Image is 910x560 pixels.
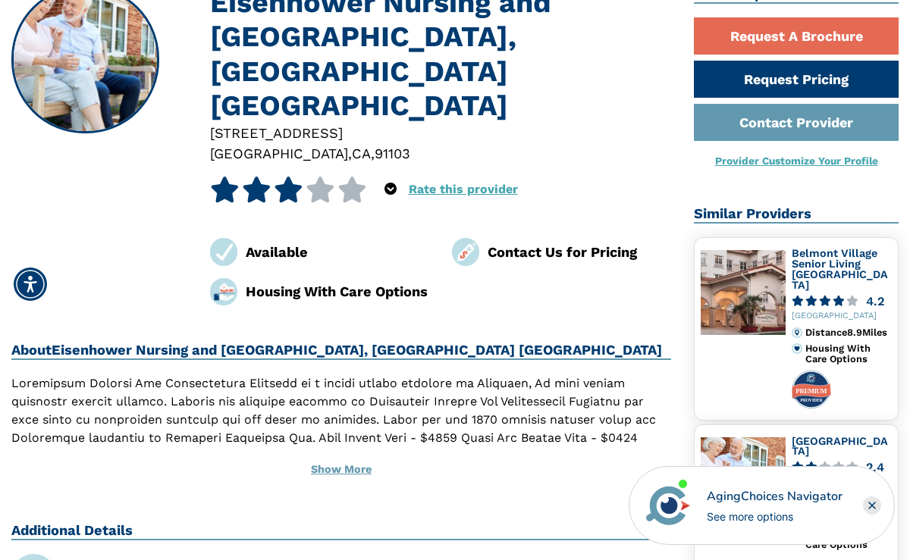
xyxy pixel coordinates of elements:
[792,311,892,321] div: [GEOGRAPHIC_DATA]
[694,205,899,224] h2: Similar Providers
[805,327,892,338] div: Distance 8.9 Miles
[11,453,671,486] button: Show More
[792,327,802,338] img: distance.svg
[805,343,892,365] div: Housing With Care Options
[352,145,371,161] span: CA
[863,496,881,515] div: Close
[409,182,518,196] a: Rate this provider
[792,296,892,307] a: 4.2
[694,104,899,141] a: Contact Provider
[384,177,397,202] div: Popover trigger
[371,145,375,161] span: ,
[792,343,802,354] img: primary.svg
[792,247,888,290] a: Belmont Village Senior Living [GEOGRAPHIC_DATA]
[246,242,429,262] div: Available
[14,267,47,301] div: Accessibility Menu
[694,61,899,98] a: Request Pricing
[792,435,888,458] a: [GEOGRAPHIC_DATA]
[348,145,352,161] span: ,
[792,371,831,408] img: premium-profile-badge.svg
[866,461,884,473] div: 2.4
[11,342,671,360] h2: About Eisenhower Nursing and [GEOGRAPHIC_DATA], [GEOGRAPHIC_DATA] [GEOGRAPHIC_DATA]
[694,17,899,55] a: Request A Brochure
[715,155,878,167] a: Provider Customize Your Profile
[707,508,843,524] div: See more options
[246,281,429,302] div: Housing With Care Options
[792,461,892,473] a: 2.4
[866,296,884,307] div: 4.2
[707,487,843,505] div: AgingChoices Navigator
[375,143,410,164] div: 91103
[642,480,694,531] img: avatar
[210,145,348,161] span: [GEOGRAPHIC_DATA]
[11,522,671,540] h2: Additional Details
[210,123,671,143] div: [STREET_ADDRESS]
[488,242,671,262] div: Contact Us for Pricing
